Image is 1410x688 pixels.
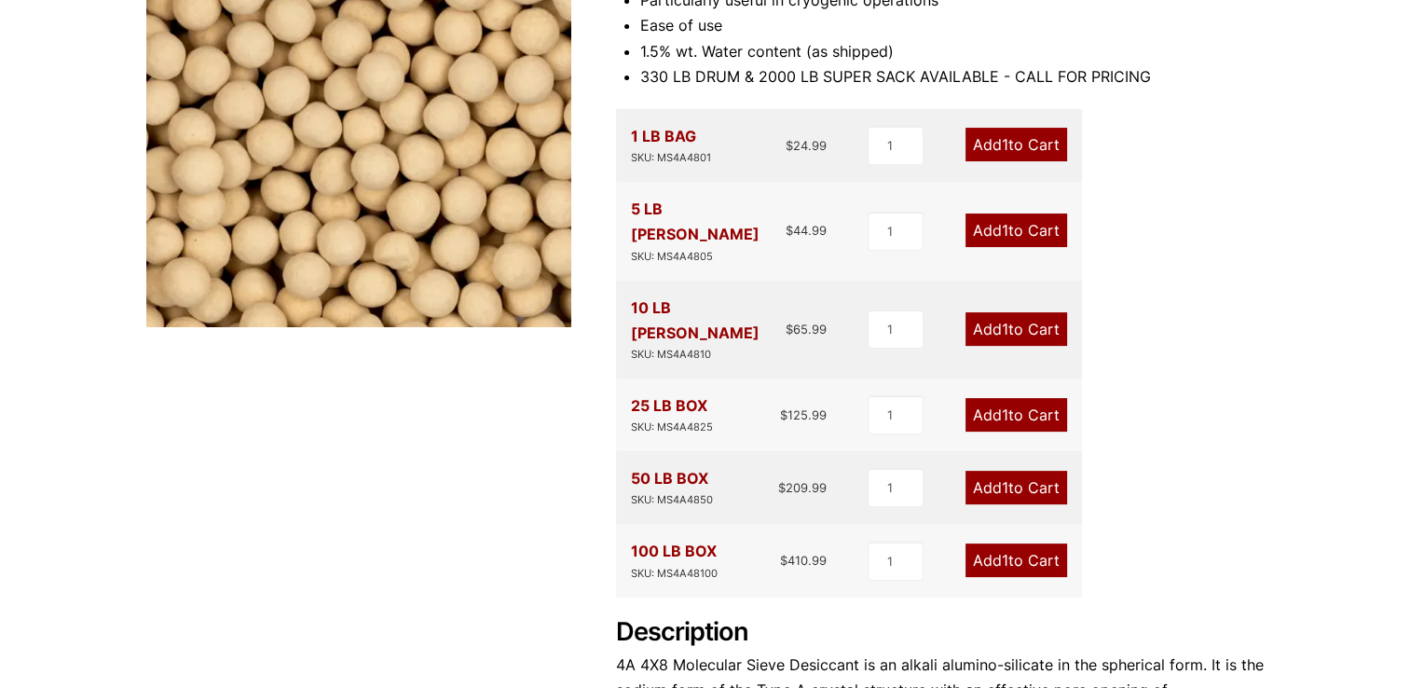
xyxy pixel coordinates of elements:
[631,539,718,582] div: 100 LB BOX
[778,480,786,495] span: $
[640,39,1265,64] li: 1.5% wt. Water content (as shipped)
[786,138,827,153] bdi: 24.99
[631,346,787,364] div: SKU: MS4A4810
[631,197,787,265] div: 5 LB [PERSON_NAME]
[631,124,711,167] div: 1 LB BAG
[640,13,1265,38] li: Ease of use
[786,322,793,337] span: $
[631,248,787,266] div: SKU: MS4A4805
[780,407,787,422] span: $
[1002,320,1008,338] span: 1
[965,544,1067,577] a: Add1to Cart
[965,398,1067,432] a: Add1to Cart
[1002,406,1008,424] span: 1
[786,322,827,337] bdi: 65.99
[631,393,713,436] div: 25 LB BOX
[631,149,711,167] div: SKU: MS4A4801
[780,553,787,568] span: $
[780,407,827,422] bdi: 125.99
[786,138,793,153] span: $
[631,491,713,509] div: SKU: MS4A4850
[965,213,1067,247] a: Add1to Cart
[631,296,787,364] div: 10 LB [PERSON_NAME]
[786,223,827,238] bdi: 44.99
[1002,221,1008,240] span: 1
[780,553,827,568] bdi: 410.99
[631,466,713,509] div: 50 LB BOX
[786,223,793,238] span: $
[965,128,1067,161] a: Add1to Cart
[631,565,718,583] div: SKU: MS4A48100
[965,312,1067,346] a: Add1to Cart
[1002,135,1008,154] span: 1
[778,480,827,495] bdi: 209.99
[631,419,713,436] div: SKU: MS4A4825
[1002,478,1008,497] span: 1
[965,471,1067,504] a: Add1to Cart
[640,64,1265,89] li: 330 LB DRUM & 2000 LB SUPER SACK AVAILABLE - CALL FOR PRICING
[1002,551,1008,570] span: 1
[616,617,1265,648] h2: Description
